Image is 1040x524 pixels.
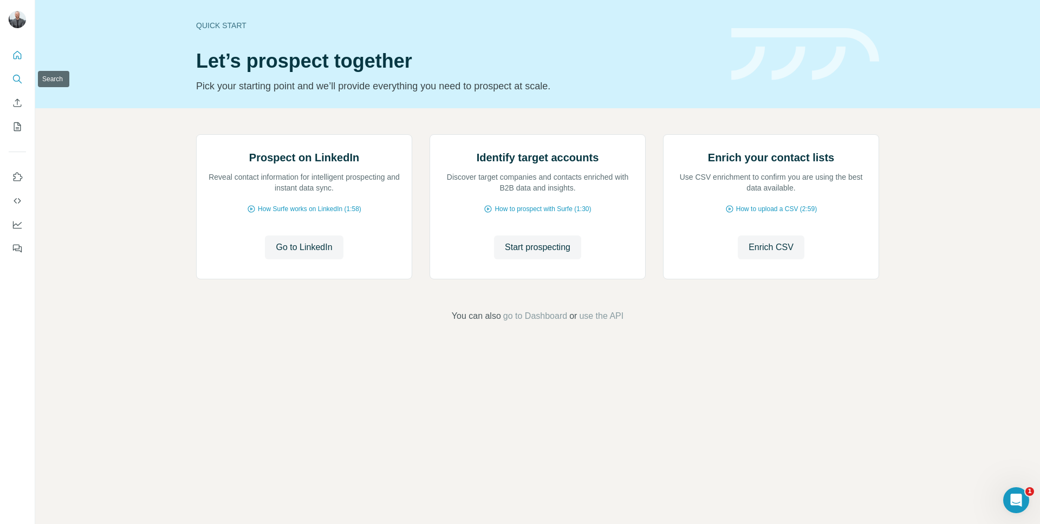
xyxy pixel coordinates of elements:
[503,310,567,323] button: go to Dashboard
[495,204,591,214] span: How to prospect with Surfe (1:30)
[196,50,718,72] h1: Let’s prospect together
[1025,487,1034,496] span: 1
[9,215,26,234] button: Dashboard
[749,241,794,254] span: Enrich CSV
[9,93,26,113] button: Enrich CSV
[708,150,834,165] h2: Enrich your contact lists
[258,204,361,214] span: How Surfe works on LinkedIn (1:58)
[731,28,879,81] img: banner
[569,310,577,323] span: or
[196,78,718,94] p: Pick your starting point and we’ll provide everything you need to prospect at scale.
[736,204,817,214] span: How to upload a CSV (2:59)
[1003,487,1029,513] iframe: Intercom live chat
[494,235,581,259] button: Start prospecting
[249,150,359,165] h2: Prospect on LinkedIn
[9,191,26,211] button: Use Surfe API
[196,20,718,31] div: Quick start
[9,239,26,258] button: Feedback
[9,117,26,136] button: My lists
[207,172,401,193] p: Reveal contact information for intelligent prospecting and instant data sync.
[276,241,332,254] span: Go to LinkedIn
[477,150,599,165] h2: Identify target accounts
[505,241,570,254] span: Start prospecting
[738,235,804,259] button: Enrich CSV
[9,167,26,187] button: Use Surfe on LinkedIn
[579,310,623,323] button: use the API
[9,11,26,28] img: Avatar
[452,310,501,323] span: You can also
[9,69,26,89] button: Search
[9,45,26,65] button: Quick start
[265,235,343,259] button: Go to LinkedIn
[674,172,868,193] p: Use CSV enrichment to confirm you are using the best data available.
[441,172,634,193] p: Discover target companies and contacts enriched with B2B data and insights.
